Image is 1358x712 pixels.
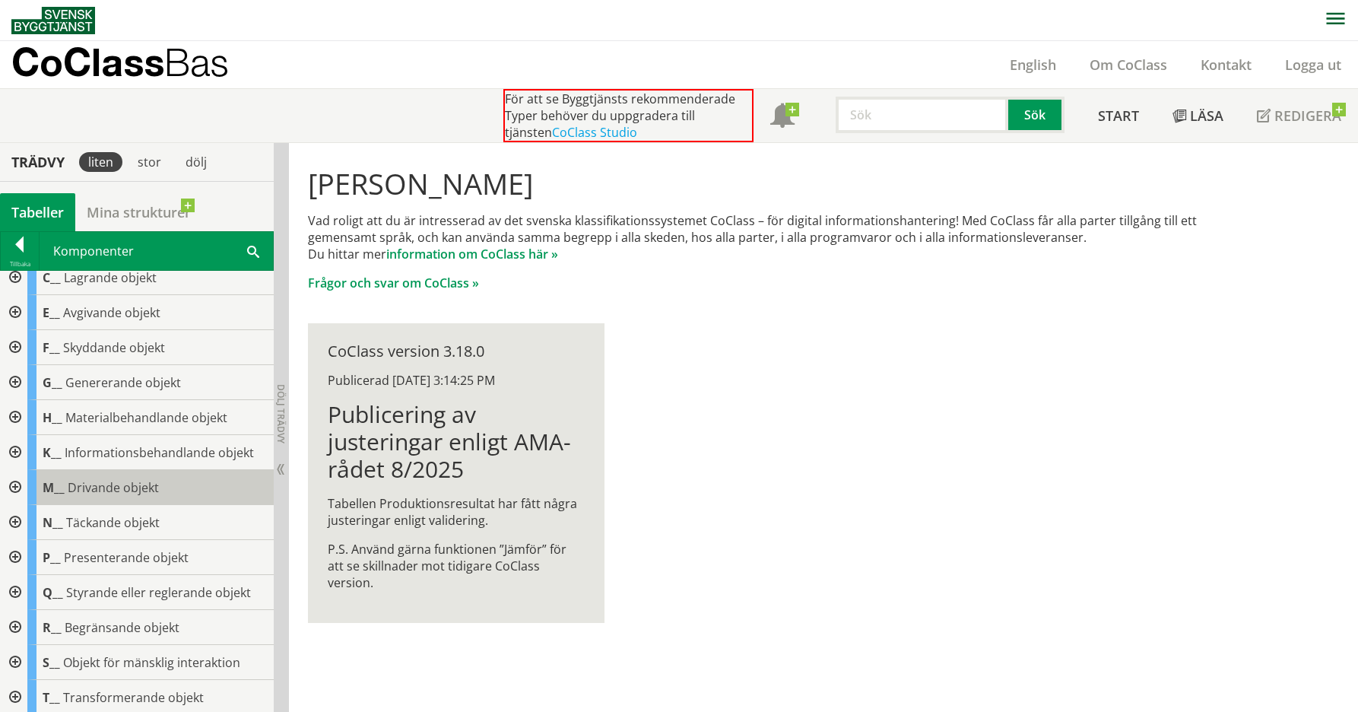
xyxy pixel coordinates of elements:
div: stor [129,152,170,172]
a: Läsa [1156,89,1240,142]
span: G__ [43,374,62,391]
span: Begränsande objekt [65,619,179,636]
p: P.S. Använd gärna funktionen ”Jämför” för att se skillnader mot tidigare CoClass version. [328,541,584,591]
div: dölj [176,152,216,172]
span: Objekt för mänsklig interaktion [63,654,240,671]
span: Läsa [1190,106,1223,125]
p: CoClass [11,53,229,71]
img: Svensk Byggtjänst [11,7,95,34]
span: Q__ [43,584,63,601]
input: Sök [836,97,1008,133]
p: Tabellen Produktionsresultat har fått några justeringar enligt validering. [328,495,584,529]
a: Om CoClass [1073,56,1184,74]
div: Tillbaka [1,258,39,270]
span: Materialbehandlande objekt [65,409,227,426]
span: Skyddande objekt [63,339,165,356]
span: Bas [164,40,229,84]
h1: [PERSON_NAME] [308,167,1242,200]
a: English [993,56,1073,74]
div: liten [79,152,122,172]
a: Kontakt [1184,56,1268,74]
div: För att se Byggtjänsts rekommenderade Typer behöver du uppgradera till tjänsten [503,89,754,142]
a: CoClass Studio [552,124,637,141]
span: Täckande objekt [66,514,160,531]
span: H__ [43,409,62,426]
span: T__ [43,689,60,706]
a: CoClassBas [11,41,262,88]
span: Transformerande objekt [63,689,204,706]
span: R__ [43,619,62,636]
span: Notifikationer [770,105,795,129]
span: K__ [43,444,62,461]
div: CoClass version 3.18.0 [328,343,584,360]
span: F__ [43,339,60,356]
a: Mina strukturer [75,193,202,231]
span: Start [1098,106,1139,125]
span: Drivande objekt [68,479,159,496]
span: C__ [43,269,61,286]
span: Styrande eller reglerande objekt [66,584,251,601]
span: S__ [43,654,60,671]
span: P__ [43,549,61,566]
button: Sök [1008,97,1065,133]
span: Lagrande objekt [64,269,157,286]
div: Komponenter [40,232,273,270]
span: M__ [43,479,65,496]
a: information om CoClass här » [386,246,558,262]
p: Vad roligt att du är intresserad av det svenska klassifikationssystemet CoClass – för digital inf... [308,212,1242,262]
span: Informationsbehandlande objekt [65,444,254,461]
a: Start [1081,89,1156,142]
a: Frågor och svar om CoClass » [308,275,479,291]
a: Redigera [1240,89,1358,142]
span: N__ [43,514,63,531]
a: Logga ut [1268,56,1358,74]
span: E__ [43,304,60,321]
div: Publicerad [DATE] 3:14:25 PM [328,372,584,389]
span: Redigera [1274,106,1341,125]
span: Sök i tabellen [247,243,259,259]
span: Presenterande objekt [64,549,189,566]
h1: Publicering av justeringar enligt AMA-rådet 8/2025 [328,401,584,483]
span: Avgivande objekt [63,304,160,321]
div: Trädvy [3,154,73,170]
span: Dölj trädvy [274,384,287,443]
span: Genererande objekt [65,374,181,391]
